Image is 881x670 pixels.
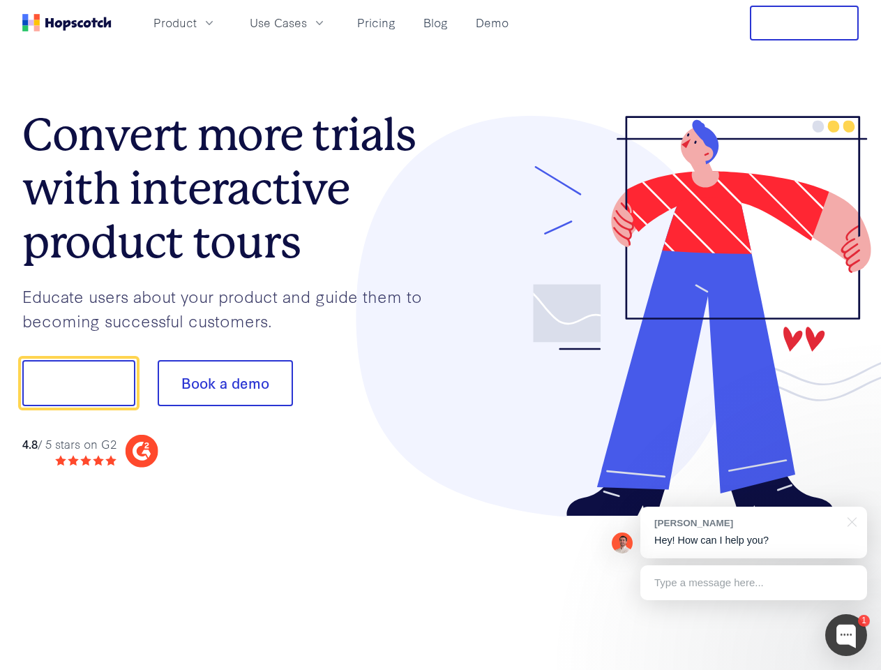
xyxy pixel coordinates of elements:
button: Book a demo [158,360,293,406]
button: Product [145,11,225,34]
p: Hey! How can I help you? [654,533,853,548]
strong: 4.8 [22,435,38,452]
img: Mark Spera [612,533,633,553]
p: Educate users about your product and guide them to becoming successful customers. [22,284,441,332]
button: Show me! [22,360,135,406]
a: Home [22,14,112,31]
a: Blog [418,11,453,34]
a: Demo [470,11,514,34]
span: Use Cases [250,14,307,31]
span: Product [153,14,197,31]
a: Pricing [352,11,401,34]
div: Type a message here... [640,565,867,600]
button: Free Trial [750,6,859,40]
button: Use Cases [241,11,335,34]
h1: Convert more trials with interactive product tours [22,108,441,269]
div: [PERSON_NAME] [654,516,839,530]
div: 1 [858,615,870,627]
div: / 5 stars on G2 [22,435,116,453]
